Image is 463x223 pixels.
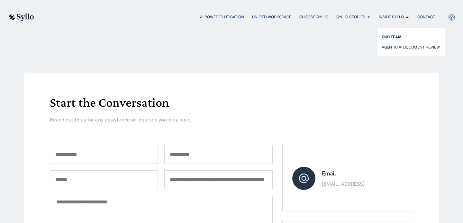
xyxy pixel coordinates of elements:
a: Unified Workspace [252,14,291,20]
p: Reach out to us for any assistance or inquiries you may have. [50,116,284,123]
a: AI Powered Litigation [200,14,244,20]
div: Menu Toggle [47,14,435,20]
a: OUR TEAM [382,33,440,41]
a: Choose Syllo [299,14,328,20]
a: Contact [417,14,435,20]
img: syllo [8,13,34,21]
p: [EMAIL_ADDRESS] [322,180,393,188]
h1: Start the Conversation [50,96,413,109]
a: AGENTIC AI DOCUMENT REVIEW [382,43,440,51]
span: OUR TEAM [382,33,402,41]
a: Inside Syllo [379,14,404,20]
a: Syllo Stories [336,14,365,20]
nav: Menu [47,14,435,20]
span: Email [322,170,336,177]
